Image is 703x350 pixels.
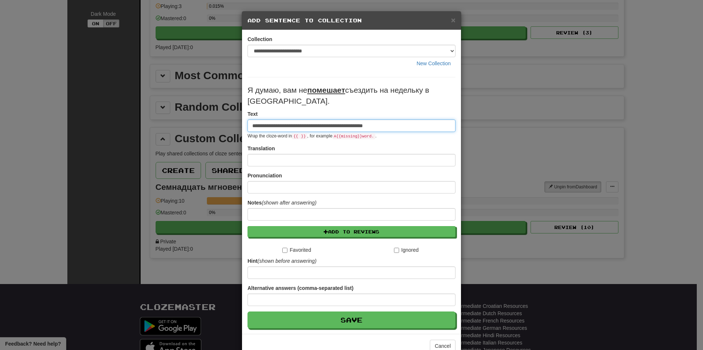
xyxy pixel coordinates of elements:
em: (shown before answering) [257,258,316,264]
label: Text [248,110,258,118]
label: Translation [248,145,275,152]
label: Pronunciation [248,172,282,179]
label: Ignored [394,246,419,254]
label: Collection [248,36,272,43]
h5: Add Sentence to Collection [248,17,455,24]
code: A {{ missing }} word. [332,133,375,139]
label: Alternative answers (comma-separated list) [248,284,353,292]
button: Save [248,312,455,328]
label: Hint [248,257,316,265]
button: New Collection [412,57,455,70]
code: }} [300,133,307,139]
code: {{ [292,133,300,139]
input: Favorited [282,248,287,253]
small: Wrap the cloze-word in , for example . [248,133,376,139]
span: × [451,16,455,24]
em: (shown after answering) [262,200,316,206]
button: Close [451,16,455,24]
input: Ignored [394,248,399,253]
u: помешает [307,86,345,94]
label: Notes [248,199,316,206]
p: Я думаю, вам не съездить на недельку в [GEOGRAPHIC_DATA]. [248,85,455,107]
label: Favorited [282,246,311,254]
button: Add to Reviews [248,226,455,237]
